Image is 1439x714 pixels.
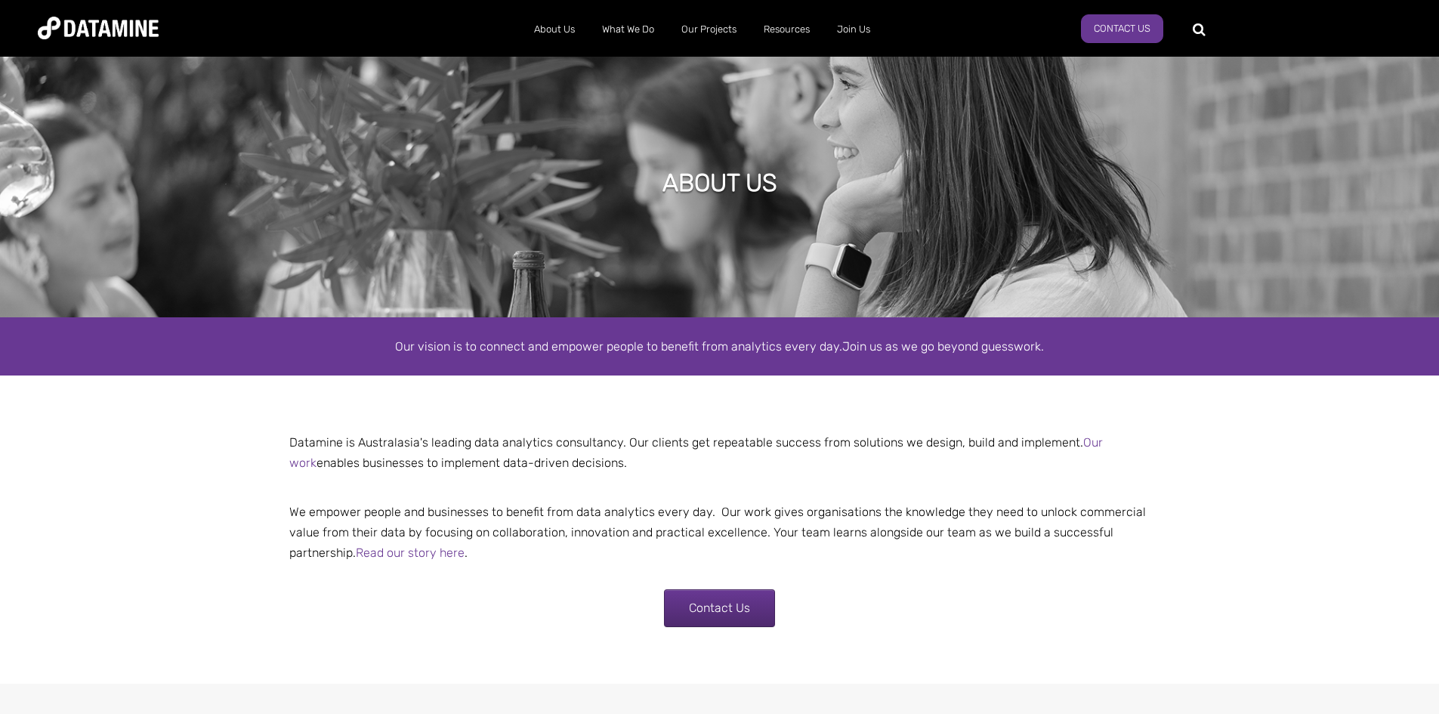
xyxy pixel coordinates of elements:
[823,10,884,49] a: Join Us
[588,10,668,49] a: What We Do
[689,601,750,615] span: Contact Us
[278,432,1162,473] p: Datamine is Australasia's leading data analytics consultancy. Our clients get repeatable success ...
[38,17,159,39] img: Datamine
[664,589,775,627] a: Contact Us
[750,10,823,49] a: Resources
[1081,14,1163,43] a: Contact Us
[395,339,842,354] span: Our vision is to connect and empower people to benefit from analytics every day.
[842,339,1044,354] span: Join us as we go beyond guesswork.
[278,481,1162,564] p: We empower people and businesses to benefit from data analytics every day. Our work gives organis...
[668,10,750,49] a: Our Projects
[662,166,777,199] h1: ABOUT US
[520,10,588,49] a: About Us
[356,546,465,560] a: Read our story here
